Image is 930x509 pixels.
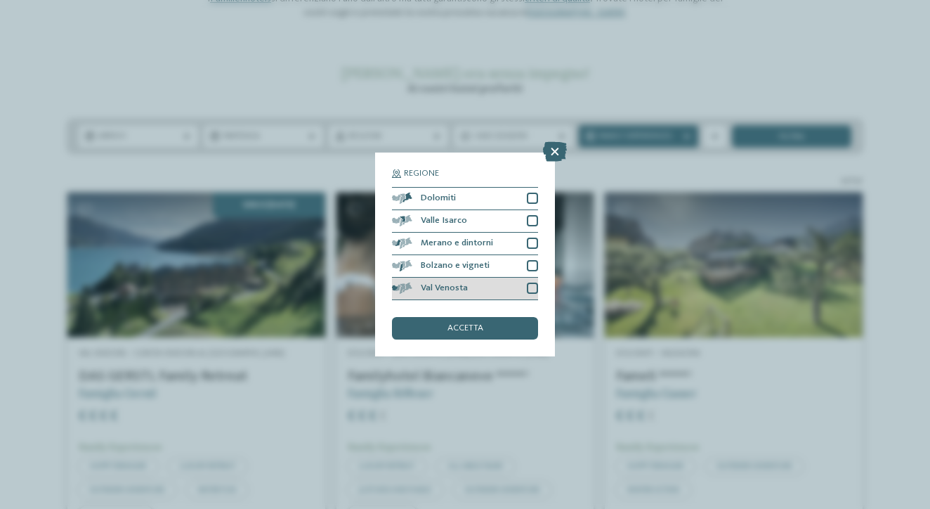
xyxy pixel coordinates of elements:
[404,169,439,179] span: Regione
[447,324,483,333] span: accetta
[421,194,456,203] span: Dolomiti
[421,217,467,226] span: Valle Isarco
[421,262,490,271] span: Bolzano e vigneti
[421,284,468,293] span: Val Venosta
[421,239,493,248] span: Merano e dintorni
